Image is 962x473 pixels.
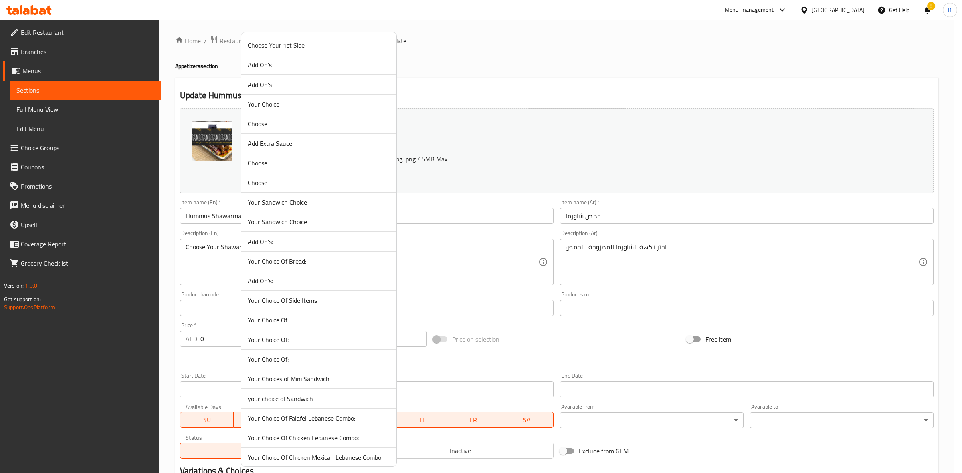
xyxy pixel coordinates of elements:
[248,158,390,168] span: Choose
[248,315,390,325] span: Your Choice Of:
[248,413,390,423] span: Your Choice Of Falafel Lebanese Combo:
[248,256,390,266] span: Your Choice Of Bread:
[248,197,390,207] span: Your Sandwich Choice
[248,374,390,384] span: Your Choices of Mini Sandwich
[248,296,390,305] span: Your Choice Of Side Items
[248,60,390,70] span: Add On's
[248,80,390,89] span: Add On's
[248,276,390,286] span: Add On's:
[248,217,390,227] span: Your Sandwich Choice
[248,433,390,443] span: Your Choice Of Chicken Lebanese Combo:
[248,40,390,50] span: Choose Your 1st Side
[248,178,390,187] span: Choose
[248,119,390,129] span: Choose
[248,237,390,246] span: Add On's:
[248,394,390,403] span: your choice of Sandwich
[248,335,390,344] span: Your Choice Of:
[248,453,390,462] span: Your Choice Of Chicken Mexican Lebanese Combo:
[248,99,390,109] span: Your Choice
[248,139,390,148] span: Add Extra Sauce
[248,354,390,364] span: Your Choice Of:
